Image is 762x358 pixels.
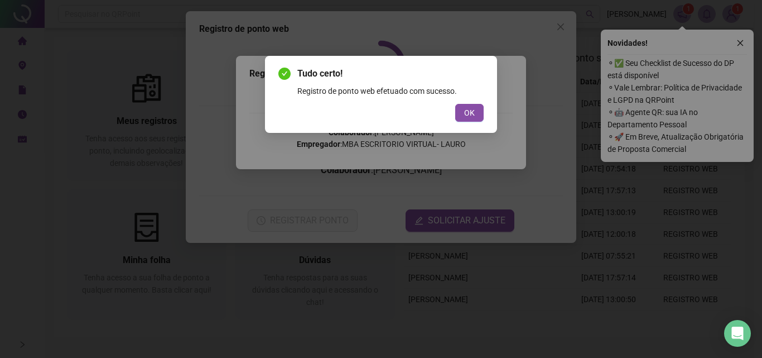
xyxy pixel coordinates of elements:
div: Open Intercom Messenger [724,320,751,347]
span: OK [464,107,475,119]
span: check-circle [278,68,291,80]
div: Registro de ponto web efetuado com sucesso. [297,85,484,97]
span: Tudo certo! [297,67,484,80]
button: OK [455,104,484,122]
